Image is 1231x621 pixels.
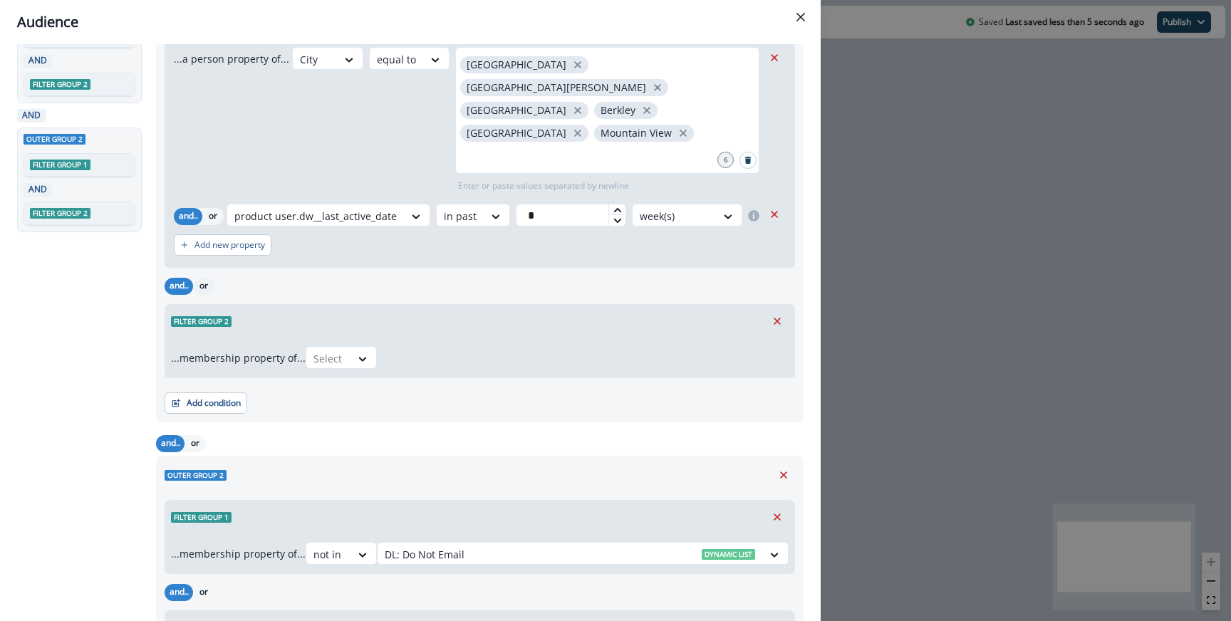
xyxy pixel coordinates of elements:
[601,127,672,140] p: Mountain View
[571,58,585,72] button: close
[174,51,289,66] p: ...a person property of...
[165,392,247,414] button: Add condition
[185,435,206,452] button: or
[467,127,566,140] p: [GEOGRAPHIC_DATA]
[194,240,265,250] p: Add new property
[763,47,786,68] button: Remove
[171,350,306,365] p: ...membership property of...
[601,105,635,117] p: Berkley
[30,208,90,219] span: Filter group 2
[171,546,306,561] p: ...membership property of...
[26,54,49,67] p: AND
[789,6,812,28] button: Close
[650,80,665,95] button: close
[24,134,85,145] span: Outer group 2
[676,126,690,140] button: close
[26,183,49,196] p: AND
[165,584,193,601] button: and..
[717,152,734,168] div: 6
[174,234,271,256] button: Add new property
[571,103,585,118] button: close
[171,316,232,327] span: Filter group 2
[739,152,757,169] button: Search
[202,208,224,225] button: or
[763,204,786,225] button: Remove
[193,584,214,601] button: or
[772,464,795,486] button: Remove
[171,512,232,523] span: Filter group 1
[20,109,43,122] p: AND
[17,11,804,33] div: Audience
[30,79,90,90] span: Filter group 2
[640,103,654,118] button: close
[571,126,585,140] button: close
[467,105,566,117] p: [GEOGRAPHIC_DATA]
[467,59,566,71] p: [GEOGRAPHIC_DATA]
[766,506,789,528] button: Remove
[174,208,202,225] button: and..
[165,278,193,295] button: and..
[156,435,185,452] button: and..
[30,160,90,170] span: Filter group 1
[165,470,227,481] span: Outer group 2
[455,179,632,192] p: Enter or paste values separated by newline
[467,82,646,94] p: [GEOGRAPHIC_DATA][PERSON_NAME]
[766,310,789,332] button: Remove
[193,278,214,295] button: or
